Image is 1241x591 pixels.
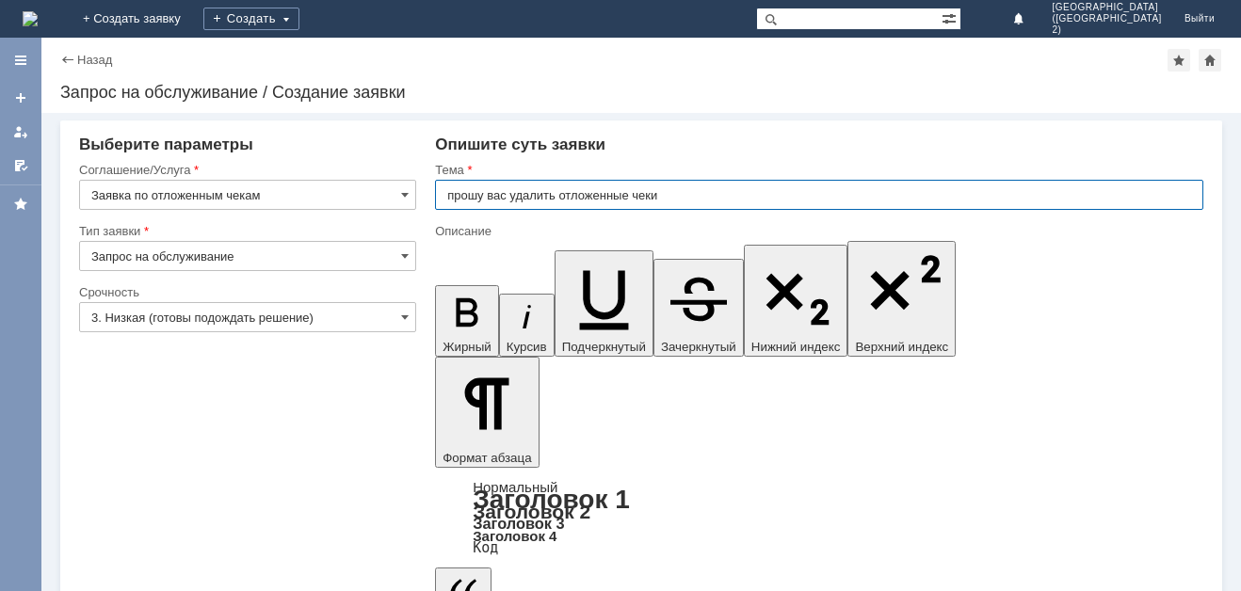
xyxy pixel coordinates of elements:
[473,485,630,514] a: Заголовок 1
[1052,24,1161,36] span: 2)
[751,340,841,354] span: Нижний индекс
[562,340,646,354] span: Подчеркнутый
[473,539,498,556] a: Код
[6,151,36,181] a: Мои согласования
[473,479,557,495] a: Нормальный
[79,136,253,153] span: Выберите параметры
[435,164,1200,176] div: Тема
[855,340,948,354] span: Верхний индекс
[653,259,744,357] button: Зачеркнутый
[744,245,848,357] button: Нижний индекс
[435,481,1203,554] div: Формат абзаца
[473,501,590,522] a: Заголовок 2
[79,286,412,298] div: Срочность
[443,340,492,354] span: Жирный
[435,136,605,153] span: Опишите суть заявки
[79,164,412,176] div: Соглашение/Услуга
[473,528,556,544] a: Заголовок 4
[1052,13,1161,24] span: ([GEOGRAPHIC_DATA]
[79,225,412,237] div: Тип заявки
[23,11,38,26] a: Перейти на домашнюю страницу
[6,83,36,113] a: Создать заявку
[555,250,653,357] button: Подчеркнутый
[443,451,531,465] span: Формат абзаца
[507,340,547,354] span: Курсив
[1168,49,1190,72] div: Добавить в избранное
[435,357,539,468] button: Формат абзаца
[942,8,960,26] span: Расширенный поиск
[847,241,956,357] button: Верхний индекс
[60,83,1222,102] div: Запрос на обслуживание / Создание заявки
[499,294,555,357] button: Курсив
[203,8,299,30] div: Создать
[1199,49,1221,72] div: Сделать домашней страницей
[435,285,499,357] button: Жирный
[435,225,1200,237] div: Описание
[6,117,36,147] a: Мои заявки
[473,515,564,532] a: Заголовок 3
[661,340,736,354] span: Зачеркнутый
[23,11,38,26] img: logo
[77,53,112,67] a: Назад
[1052,2,1161,13] span: [GEOGRAPHIC_DATA]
